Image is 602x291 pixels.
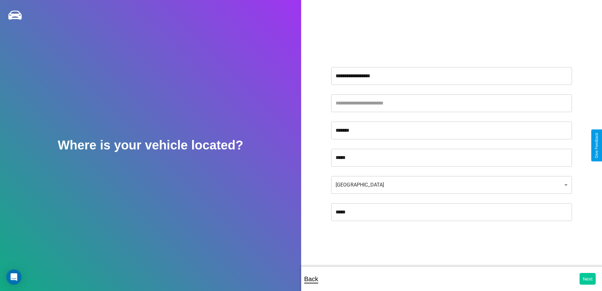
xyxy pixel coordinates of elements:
[594,133,599,158] div: Give Feedback
[331,176,572,194] div: [GEOGRAPHIC_DATA]
[580,273,596,285] button: Next
[6,269,21,285] div: Open Intercom Messenger
[304,273,318,285] p: Back
[58,138,243,152] h2: Where is your vehicle located?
